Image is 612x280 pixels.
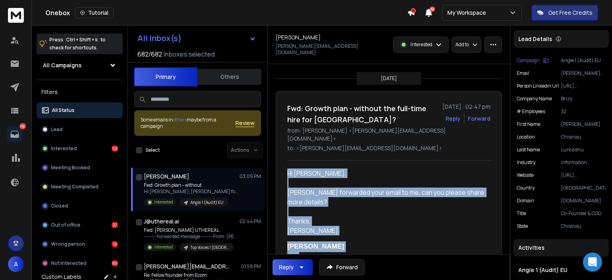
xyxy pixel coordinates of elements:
[65,35,99,44] span: Ctrl + Shift + k
[144,262,231,270] h1: [PERSON_NAME][EMAIL_ADDRESS][DOMAIN_NAME]
[37,102,123,118] button: All Status
[141,117,235,129] div: Some emails in maybe from a campaign
[442,103,490,111] p: [DATE] : 02:47 pm
[287,144,490,152] p: to: <[PERSON_NAME][EMAIL_ADDRESS][DOMAIN_NAME]>
[561,223,606,229] p: Chisinau
[134,67,198,86] button: Primary
[561,83,606,89] p: [URL][DOMAIN_NAME]
[287,168,484,178] div: Hi [PERSON_NAME],
[190,245,229,251] p: Top Voices | [GEOGRAPHIC_DATA]
[287,127,490,143] p: from: [PERSON_NAME] <[PERSON_NAME][EMAIL_ADDRESS][DOMAIN_NAME]>
[145,147,160,153] label: Select
[517,121,540,127] p: First Name
[561,147,606,153] p: Luncashu
[52,107,75,114] p: All Status
[164,49,215,59] h3: Inboxes selected
[45,7,407,18] div: Onebox
[561,198,606,204] p: [DOMAIN_NAME]
[144,188,239,195] p: Hi [PERSON_NAME], [PERSON_NAME] forwarded your
[532,5,598,21] button: Get Free Credits
[445,115,461,123] button: Reply
[561,134,606,140] p: Chisinau
[241,263,261,270] p: 01:58 PM
[561,108,606,115] p: 32
[517,172,534,178] p: website
[51,184,98,190] p: Meeting Completed
[239,173,261,180] p: 03:09 PM
[75,7,114,18] button: Tutorial
[37,217,123,233] button: Out of office27
[37,179,123,195] button: Meeting Completed
[37,57,123,73] button: All Campaigns
[43,61,82,69] h1: All Campaigns
[273,259,313,275] button: Reply
[517,57,540,64] p: Campaign
[279,263,294,271] div: Reply
[410,41,432,48] p: Interested
[287,243,344,250] span: [PERSON_NAME]
[517,147,540,153] p: Last Name
[287,226,484,235] div: [PERSON_NAME]
[37,160,123,176] button: Meeting Booked
[144,217,179,225] h1: J@uthereal.ai
[517,96,552,102] p: Company Name
[51,241,85,247] p: Wrong person
[517,134,535,140] p: location
[518,35,552,43] p: Lead Details
[583,253,602,272] div: Open Intercom Messenger
[37,86,123,98] h3: Filters
[37,141,123,157] button: Interested59
[561,159,606,166] p: information technology & services
[518,266,604,274] h1: Angle 1 (Audit) EU
[517,70,529,76] p: Email
[190,200,224,206] p: Angle 1 (Audit) EU
[287,188,484,207] div: [PERSON_NAME] forwarded your email to me, can you please share more details?
[276,33,321,41] h1: [PERSON_NAME]
[51,145,77,152] p: Interested
[37,255,123,271] button: Not Interested90
[276,43,386,56] p: [PERSON_NAME][EMAIL_ADDRESS][DOMAIN_NAME]
[154,199,173,205] p: Interested
[455,41,469,48] p: Add to
[514,239,609,257] div: Activities
[381,75,397,82] p: [DATE]
[287,252,411,260] p: CMO
[144,182,239,188] p: Fwd: Growth plan - without
[8,256,24,272] button: A
[561,70,606,76] p: [PERSON_NAME][EMAIL_ADDRESS][DOMAIN_NAME]
[561,57,606,64] p: Angle 1 (Audit) EU
[37,198,123,214] button: Closed
[51,222,80,228] p: Out of office
[154,244,173,250] p: Interested
[319,259,365,275] button: Forward
[7,126,23,142] a: 192
[287,216,484,226] div: Thanks,
[198,68,261,86] button: Others
[517,198,534,204] p: domain
[112,241,118,247] div: 16
[173,116,187,123] span: others
[137,34,182,42] h1: All Inbox(s)
[49,36,106,52] p: Press to check for shortcuts.
[517,108,545,115] p: # Employees
[517,57,549,64] button: Campaign
[51,126,63,133] p: Lead
[517,83,559,89] p: Person Linkedin Url
[447,9,489,17] p: My Workspace
[20,123,26,129] p: 192
[235,119,255,127] button: Review
[561,210,606,217] p: Co-Founder & COO
[51,260,86,266] p: Not Interested
[144,233,239,240] p: ---------- Forwarded message --------- From: [PERSON_NAME]
[144,227,239,233] p: Fwd: [PERSON_NAME] UTHEREAL
[239,218,261,225] p: 02:44 PM
[51,164,90,171] p: Meeting Booked
[561,172,606,178] p: [URL][DOMAIN_NAME]
[37,121,123,137] button: Lead
[468,115,490,123] div: Forward
[517,159,535,166] p: industry
[144,172,189,180] h1: [PERSON_NAME]
[287,103,437,125] h1: Fwd: Growth plan - without the full-time hire for [GEOGRAPHIC_DATA]?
